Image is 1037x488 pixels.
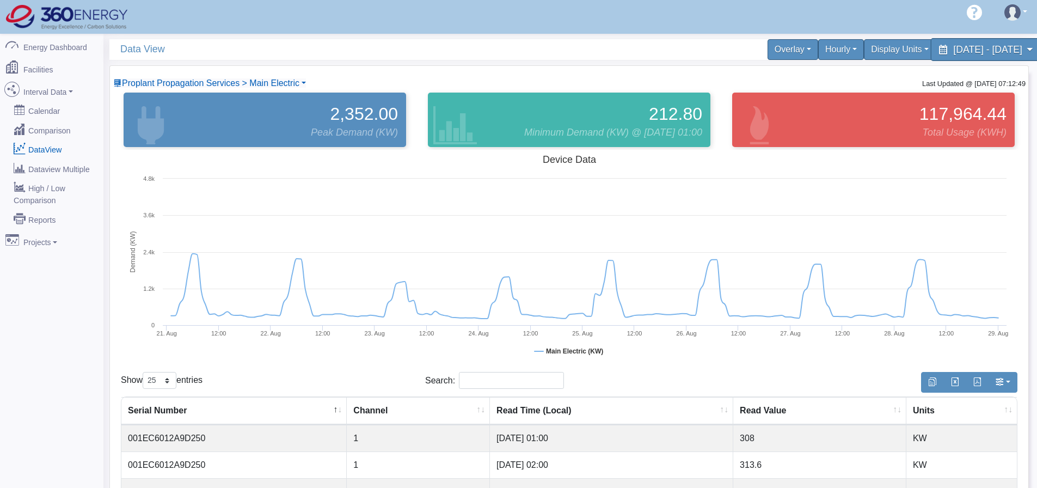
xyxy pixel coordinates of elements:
tspan: 24. Aug [468,330,488,337]
td: 1 [347,452,490,478]
text: 12:00 [315,330,330,337]
text: 0 [151,322,155,328]
button: Copy to clipboard [921,372,944,393]
div: Overlay [768,39,818,60]
tspan: Device Data [543,154,597,165]
img: user-3.svg [1004,4,1021,21]
td: [DATE] 02:00 [490,452,733,478]
label: Search: [425,372,564,389]
span: Peak Demand (KW) [311,125,398,140]
button: Show/Hide Columns [988,372,1017,393]
text: 1.2k [143,285,155,292]
button: Export to Excel [943,372,966,393]
td: KW [906,452,1017,478]
th: Units : activate to sort column ascending [906,397,1017,425]
text: 12:00 [627,330,642,337]
td: KW [906,425,1017,452]
div: Display Units [864,39,935,60]
td: 001EC6012A9D250 [121,452,347,478]
span: Data View [120,39,575,59]
div: Hourly [818,39,864,60]
th: Channel : activate to sort column ascending [347,397,490,425]
tspan: 28. Aug [884,330,904,337]
tspan: 29. Aug [988,330,1008,337]
span: [DATE] - [DATE] [953,44,1022,54]
input: Search: [459,372,564,389]
span: 212.80 [649,101,702,127]
span: Minimum Demand (KW) @ [DATE] 01:00 [524,125,702,140]
th: Read Value : activate to sort column ascending [733,397,906,425]
td: 308 [733,425,906,452]
tspan: 26. Aug [676,330,696,337]
tspan: 27. Aug [780,330,800,337]
text: 12:00 [419,330,434,337]
tspan: Demand (KW) [129,231,137,272]
span: 117,964.44 [919,101,1007,127]
a: Proplant Propagation Services > Main Electric [113,78,306,88]
text: 3.6k [143,212,155,218]
td: 1 [347,425,490,452]
tspan: 23. Aug [364,330,384,337]
text: 12:00 [835,330,850,337]
span: 2,352.00 [330,101,398,127]
text: 2.4k [143,249,155,255]
text: 12:00 [939,330,954,337]
span: Total Usage (KWH) [923,125,1007,140]
text: 12:00 [211,330,226,337]
td: 313.6 [733,452,906,478]
text: 4.8k [143,175,155,182]
th: Read Time (Local) : activate to sort column ascending [490,397,733,425]
select: Showentries [143,372,176,389]
tspan: 22. Aug [261,330,281,337]
tspan: Main Electric (KW) [546,347,603,355]
small: Last Updated @ [DATE] 07:12:49 [922,80,1026,88]
th: Serial Number : activate to sort column descending [121,397,347,425]
td: 001EC6012A9D250 [121,425,347,452]
tspan: 21. Aug [157,330,177,337]
text: 12:00 [523,330,538,337]
button: Generate PDF [966,372,989,393]
label: Show entries [121,372,203,389]
text: 12:00 [731,330,746,337]
td: [DATE] 01:00 [490,425,733,452]
tspan: 25. Aug [572,330,592,337]
span: Device List [122,78,299,88]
